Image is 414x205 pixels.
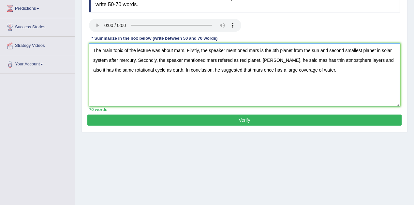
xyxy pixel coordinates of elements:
[89,35,220,41] div: * Summarize in the box below (write between 50 and 70 words)
[0,18,75,34] a: Success Stories
[89,106,400,113] div: 70 words
[87,115,402,126] button: Verify
[0,55,75,72] a: Your Account
[0,37,75,53] a: Strategy Videos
